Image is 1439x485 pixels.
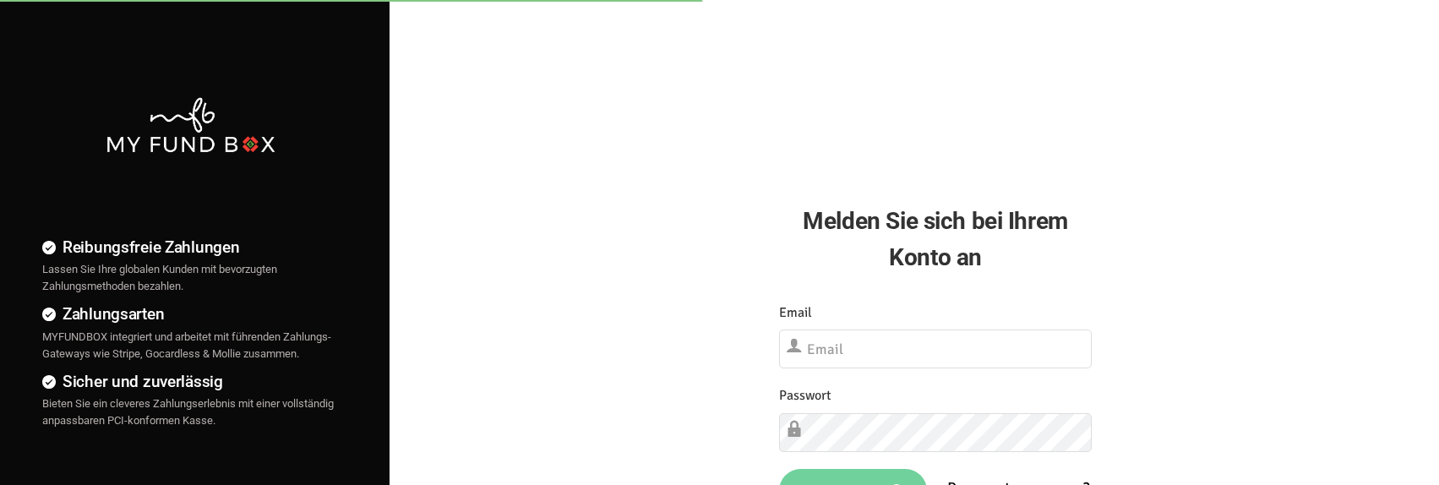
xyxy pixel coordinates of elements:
span: Bieten Sie ein cleveres Zahlungserlebnis mit einer vollständig anpassbaren PCI-konformen Kasse. [42,397,334,427]
h2: Melden Sie sich bei Ihrem Konto an [779,203,1093,275]
h4: Reibungsfreie Zahlungen [42,235,339,259]
span: Lassen Sie Ihre globalen Kunden mit bevorzugten Zahlungsmethoden bezahlen. [42,263,277,292]
label: Passwort [779,385,831,406]
label: Email [779,302,812,324]
input: Email [779,330,1093,368]
h4: Zahlungsarten [42,302,339,326]
h4: Sicher und zuverlässig [42,369,339,394]
span: MYFUNDBOX integriert und arbeitet mit führenden Zahlungs-Gateways wie Stripe, Gocardless & Mollie... [42,330,331,360]
img: mfbwhite.png [105,95,276,155]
